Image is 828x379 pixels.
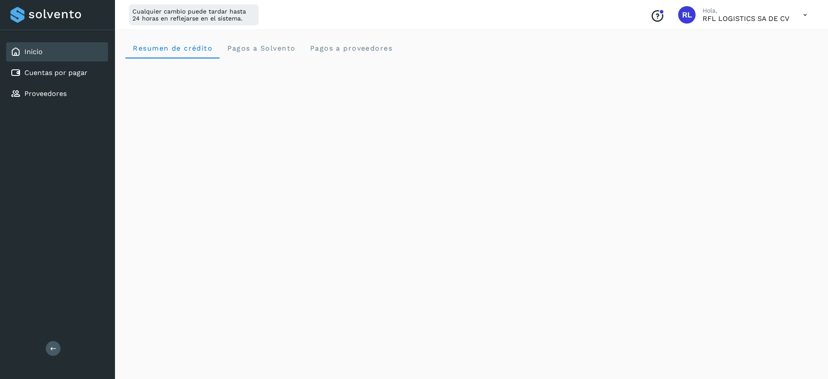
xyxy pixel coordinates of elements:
[6,84,108,103] div: Proveedores
[6,42,108,61] div: Inicio
[6,63,108,82] div: Cuentas por pagar
[226,44,295,52] span: Pagos a Solvento
[309,44,392,52] span: Pagos a proveedores
[24,68,88,77] a: Cuentas por pagar
[24,48,43,56] a: Inicio
[703,14,789,23] p: RFL LOGISTICS SA DE CV
[703,7,789,14] p: Hola,
[132,44,213,52] span: Resumen de crédito
[129,4,259,25] div: Cualquier cambio puede tardar hasta 24 horas en reflejarse en el sistema.
[24,89,67,98] a: Proveedores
